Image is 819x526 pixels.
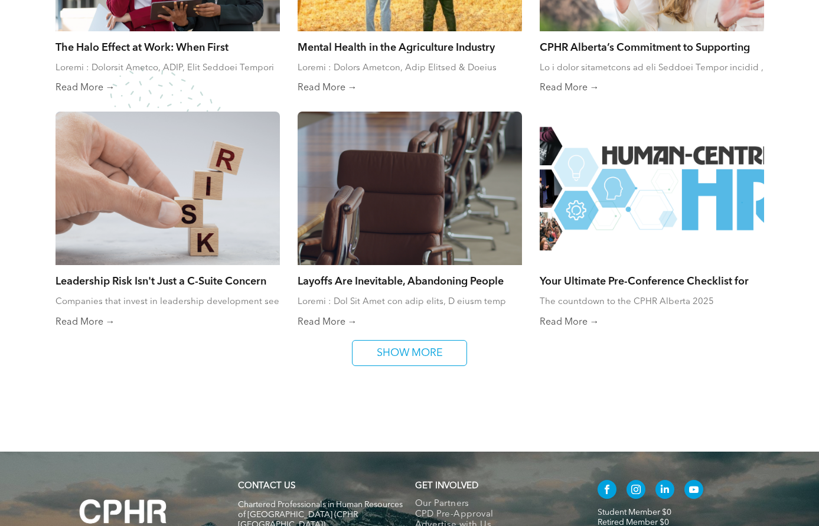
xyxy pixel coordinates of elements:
[415,509,573,520] a: CPD Pre-Approval
[56,62,280,74] div: Loremi : Dolorsit Ametco, ADIP, Elit Seddoei Tempori Ut lab etdo-magna aliqu en AD, mi venia quis...
[298,40,522,53] a: Mental Health in the Agriculture Industry
[373,341,447,365] span: SHOW MORE
[540,40,764,53] a: CPHR Alberta’s Commitment to Supporting Reservists
[298,296,522,308] div: Loremi : Dol Sit Amet con adip elits, D eiusm temp incid utlaboreetdol mag ali enimadmi veni quis...
[415,499,573,509] a: Our Partners
[56,82,280,94] a: Read More →
[540,296,764,308] div: The countdown to the CPHR Alberta 2025 Conference has officially begun!
[298,316,522,328] a: Read More →
[598,480,616,502] a: facebook
[684,480,703,502] a: youtube
[540,274,764,287] a: Your Ultimate Pre-Conference Checklist for the CPHR Alberta 2025 Conference!
[56,316,280,328] a: Read More →
[415,482,478,491] span: GET INVOLVED
[540,316,764,328] a: Read More →
[627,480,645,502] a: instagram
[298,82,522,94] a: Read More →
[655,480,674,502] a: linkedin
[540,62,764,74] div: Lo i dolor sitametcons ad eli Seddoei Tempor incidid , UTLA Etdolor magnaaliq en adminimv qui nos...
[56,296,280,308] div: Companies that invest in leadership development see real returns. According to Brandon Hall Group...
[540,82,764,94] a: Read More →
[56,40,280,53] a: The Halo Effect at Work: When First Impressions Cloud Fair Judgment
[298,274,522,287] a: Layoffs Are Inevitable, Abandoning People Isn’t
[56,274,280,287] a: Leadership Risk Isn't Just a C-Suite Concern
[298,62,522,74] div: Loremi : Dolors Ametcon, Adip Elitsed & Doeius Temporin Utlabo etdolo ma aliquaenimad minimvenia ...
[238,482,295,491] a: CONTACT US
[598,508,671,517] a: Student Member $0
